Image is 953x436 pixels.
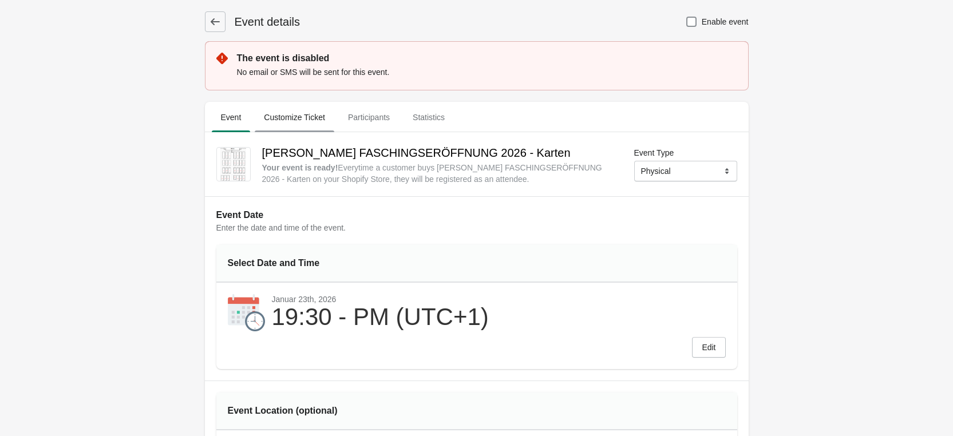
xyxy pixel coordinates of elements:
[226,14,300,30] h1: Event details
[262,144,615,162] h2: [PERSON_NAME] FASCHINGSERÖFFNUNG 2026 - Karten
[404,107,454,128] span: Statistics
[272,294,489,304] div: Januar 23th, 2026
[228,294,265,331] img: calendar-9220d27974dede90758afcd34f990835.png
[255,107,334,128] span: Customize Ticket
[220,148,247,181] img: tischplan_d73e9b70-d025-4ca3-b31a-0a2ebd4ed576.png
[634,147,674,158] label: Event Type
[237,51,737,65] p: The event is disabled
[216,223,346,232] span: Enter the date and time of the event.
[692,337,725,358] button: Edit
[702,343,715,352] span: Edit
[339,107,399,128] span: Participants
[702,16,749,27] span: Enable event
[237,66,737,78] p: No email or SMS will be sent for this event.
[262,162,615,185] div: Everytime a customer buys [PERSON_NAME] FASCHINGSERÖFFNUNG 2026 - Karten on your Shopify Store, t...
[272,304,489,330] div: 19:30 - PM (UTC+1)
[216,208,737,222] h2: Event Date
[228,256,377,270] div: Select Date and Time
[262,163,338,172] strong: Your event is ready !
[228,404,377,418] div: Event Location (optional)
[212,107,251,128] span: Event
